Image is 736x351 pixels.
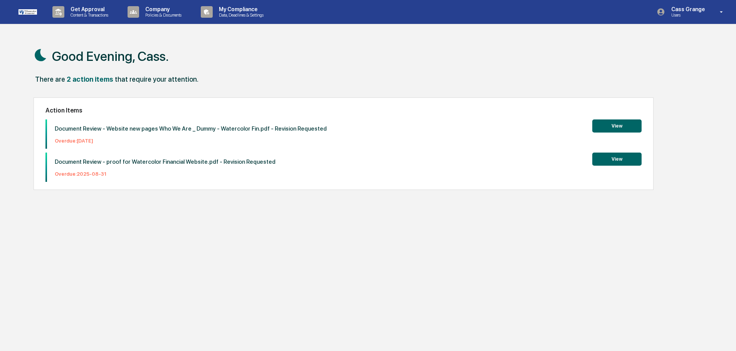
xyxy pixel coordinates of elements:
p: Content & Transactions [64,12,112,18]
p: Overdue: 2025-08-31 [55,171,276,177]
button: View [592,153,642,166]
p: Overdue: [DATE] [55,138,327,144]
img: logo [18,9,37,15]
p: Policies & Documents [139,12,185,18]
p: Data, Deadlines & Settings [213,12,267,18]
button: View [592,119,642,133]
h1: Good Evening, Cass. [52,49,169,64]
h2: Action Items [45,107,642,114]
p: Cass Grange [665,6,709,12]
p: Document Review - Website new pages Who We Are _ Dummy - Watercolor Fin.pdf - Revision Requested [55,125,327,132]
p: Get Approval [64,6,112,12]
p: Users [665,12,709,18]
div: 2 action items [67,75,113,83]
div: There are [35,75,65,83]
p: My Compliance [213,6,267,12]
div: that require your attention. [115,75,198,83]
a: View [592,155,642,162]
p: Document Review - proof for Watercolor Financial Website.pdf - Revision Requested [55,158,276,165]
p: Company [139,6,185,12]
a: View [592,122,642,129]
